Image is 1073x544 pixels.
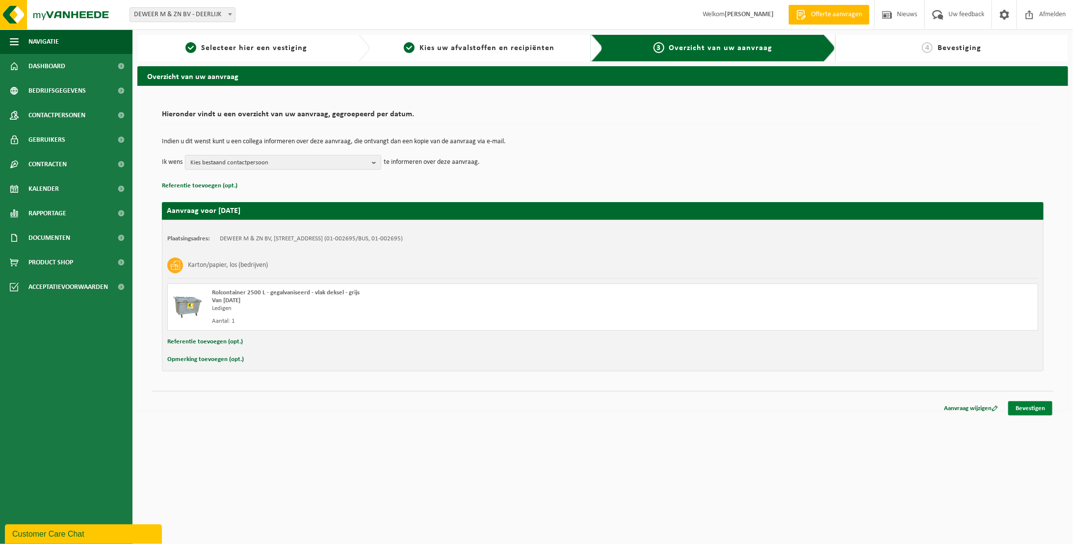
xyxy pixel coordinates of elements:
span: Bedrijfsgegevens [28,78,86,103]
a: 2Kies uw afvalstoffen en recipiënten [375,42,583,54]
div: Aantal: 1 [212,317,642,325]
iframe: chat widget [5,522,164,544]
strong: [PERSON_NAME] [725,11,774,18]
span: Documenten [28,226,70,250]
p: te informeren over deze aanvraag. [384,155,480,170]
a: Offerte aanvragen [788,5,869,25]
span: DEWEER M & ZN BV - DEERLIJK [130,8,235,22]
span: Bevestiging [938,44,981,52]
span: Dashboard [28,54,65,78]
span: Rapportage [28,201,66,226]
span: Rolcontainer 2500 L - gegalvaniseerd - vlak deksel - grijs [212,289,360,296]
img: WB-2500-GAL-GY-01.png [173,289,202,318]
a: 1Selecteer hier een vestiging [142,42,350,54]
span: Kalender [28,177,59,201]
h3: Karton/papier, los (bedrijven) [188,258,268,273]
a: Aanvraag wijzigen [937,401,1005,415]
span: 4 [922,42,933,53]
td: DEWEER M & ZN BV, [STREET_ADDRESS] (01-002695/BUS, 01-002695) [220,235,403,243]
span: Offerte aanvragen [809,10,864,20]
span: DEWEER M & ZN BV - DEERLIJK [130,7,236,22]
h2: Overzicht van uw aanvraag [137,66,1068,85]
span: Contracten [28,152,67,177]
span: Product Shop [28,250,73,275]
strong: Van [DATE] [212,297,240,304]
span: 3 [654,42,664,53]
span: Selecteer hier een vestiging [201,44,307,52]
span: Overzicht van uw aanvraag [669,44,773,52]
span: 1 [185,42,196,53]
h2: Hieronder vindt u een overzicht van uw aanvraag, gegroepeerd per datum. [162,110,1044,124]
span: Contactpersonen [28,103,85,128]
span: Acceptatievoorwaarden [28,275,108,299]
p: Indien u dit wenst kunt u een collega informeren over deze aanvraag, die ontvangt dan een kopie v... [162,138,1044,145]
strong: Plaatsingsadres: [167,235,210,242]
span: Navigatie [28,29,59,54]
span: Kies bestaand contactpersoon [190,155,368,170]
button: Opmerking toevoegen (opt.) [167,353,244,366]
button: Referentie toevoegen (opt.) [167,336,243,348]
span: 2 [404,42,415,53]
button: Referentie toevoegen (opt.) [162,180,237,192]
p: Ik wens [162,155,183,170]
div: Ledigen [212,305,642,312]
span: Gebruikers [28,128,65,152]
span: Kies uw afvalstoffen en recipiënten [419,44,554,52]
a: Bevestigen [1008,401,1052,415]
button: Kies bestaand contactpersoon [185,155,381,170]
strong: Aanvraag voor [DATE] [167,207,240,215]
